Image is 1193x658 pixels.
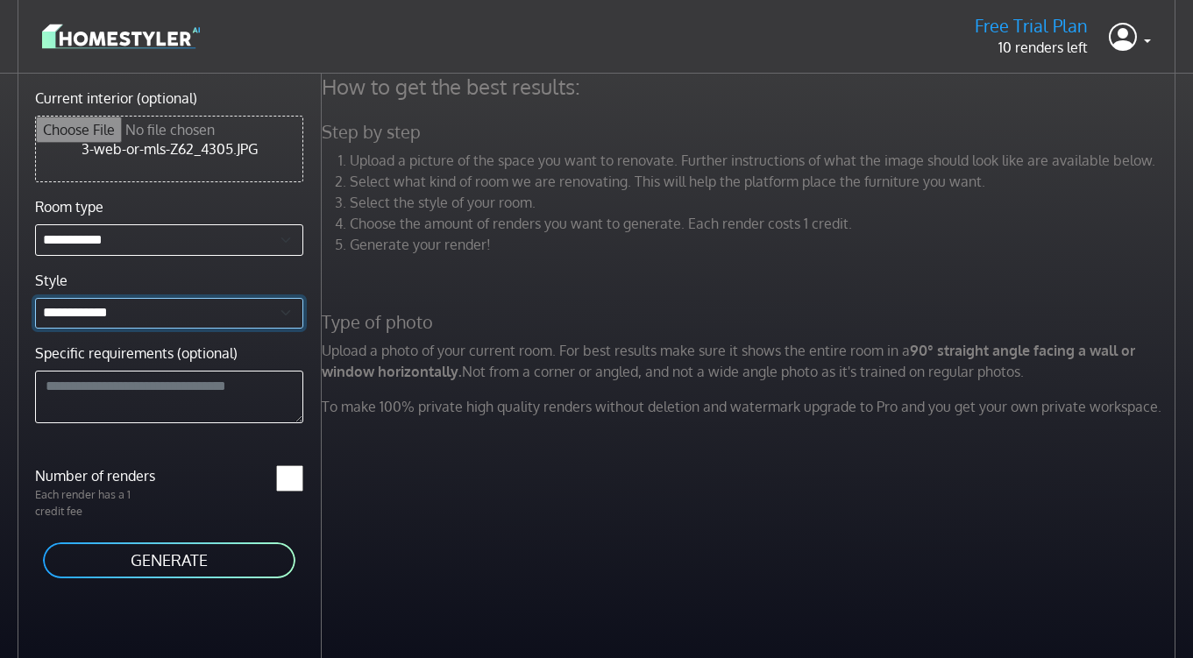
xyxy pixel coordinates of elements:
[311,396,1190,417] p: To make 100% private high quality renders without deletion and watermark upgrade to Pro and you g...
[25,486,169,520] p: Each render has a 1 credit fee
[41,541,297,580] button: GENERATE
[350,234,1180,255] li: Generate your render!
[35,343,238,364] label: Specific requirements (optional)
[350,192,1180,213] li: Select the style of your room.
[35,270,67,291] label: Style
[42,21,200,52] img: logo-3de290ba35641baa71223ecac5eacb59cb85b4c7fdf211dc9aaecaaee71ea2f8.svg
[35,88,197,109] label: Current interior (optional)
[35,196,103,217] label: Room type
[311,311,1190,333] h5: Type of photo
[311,340,1190,382] p: Upload a photo of your current room. For best results make sure it shows the entire room in a Not...
[311,121,1190,143] h5: Step by step
[350,213,1180,234] li: Choose the amount of renders you want to generate. Each render costs 1 credit.
[975,37,1088,58] p: 10 renders left
[311,74,1190,100] h4: How to get the best results:
[350,150,1180,171] li: Upload a picture of the space you want to renovate. Further instructions of what the image should...
[25,465,169,486] label: Number of renders
[350,171,1180,192] li: Select what kind of room we are renovating. This will help the platform place the furniture you w...
[975,15,1088,37] h5: Free Trial Plan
